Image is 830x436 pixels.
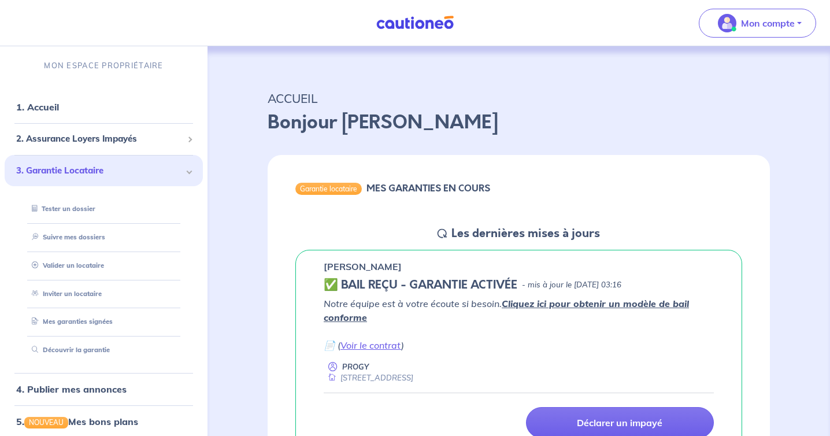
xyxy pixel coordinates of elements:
[18,228,189,247] div: Suivre mes dossiers
[18,284,189,304] div: Inviter un locataire
[18,256,189,275] div: Valider un locataire
[451,227,600,241] h5: Les dernières mises à jours
[16,416,138,427] a: 5.NOUVEAUMes bons plans
[324,298,689,323] a: Cliquez ici pour obtenir un modèle de bail conforme
[16,101,59,113] a: 1. Accueil
[5,128,203,150] div: 2. Assurance Loyers Impayés
[27,205,95,213] a: Tester un dossier
[324,339,404,351] em: 📄 ( )
[577,417,662,428] p: Déclarer un impayé
[718,14,736,32] img: illu_account_valid_menu.svg
[5,95,203,119] div: 1. Accueil
[5,378,203,401] div: 4. Publier mes annonces
[27,233,105,241] a: Suivre mes dossiers
[18,341,189,360] div: Découvrir la garantie
[324,260,402,274] p: [PERSON_NAME]
[27,317,113,326] a: Mes garanties signées
[372,16,458,30] img: Cautioneo
[522,279,621,291] p: - mis à jour le [DATE] 03:16
[324,278,714,292] div: state: CONTRACT-VALIDATED, Context: IN-LANDLORD,IN-LANDLORD
[16,383,127,395] a: 4. Publier mes annonces
[295,183,362,194] div: Garantie locataire
[268,88,770,109] p: ACCUEIL
[366,183,490,194] h6: MES GARANTIES EN COURS
[18,312,189,331] div: Mes garanties signées
[16,164,183,178] span: 3. Garantie Locataire
[16,132,183,146] span: 2. Assurance Loyers Impayés
[340,339,401,351] a: Voir le contrat
[27,261,104,269] a: Valider un locataire
[268,109,770,136] p: Bonjour [PERSON_NAME]
[324,278,517,292] h5: ✅ BAIL REÇU - GARANTIE ACTIVÉE
[324,298,689,323] em: Notre équipe est à votre écoute si besoin.
[741,16,795,30] p: Mon compte
[699,9,816,38] button: illu_account_valid_menu.svgMon compte
[18,199,189,219] div: Tester un dossier
[5,155,203,187] div: 3. Garantie Locataire
[324,372,413,383] div: [STREET_ADDRESS]
[44,60,163,71] p: MON ESPACE PROPRIÉTAIRE
[27,290,102,298] a: Inviter un locataire
[342,361,369,372] p: PROGY
[27,346,110,354] a: Découvrir la garantie
[5,410,203,433] div: 5.NOUVEAUMes bons plans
